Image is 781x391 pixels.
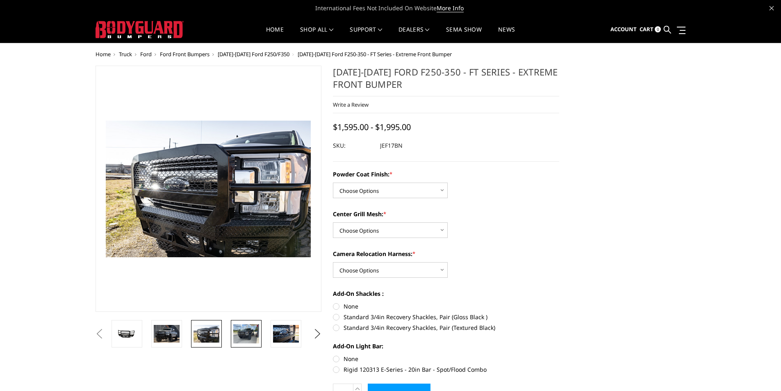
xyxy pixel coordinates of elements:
label: Standard 3/4in Recovery Shackles, Pair (Gloss Black ) [333,313,559,321]
button: Previous [93,328,106,340]
label: Camera Relocation Harness: [333,249,559,258]
a: Ford [140,50,152,58]
a: Write a Review [333,101,369,108]
a: Dealers [398,27,430,43]
label: Add-On Light Bar: [333,342,559,350]
img: 2017-2022 Ford F250-350 - FT Series - Extreme Front Bumper [233,324,259,343]
a: SEMA Show [446,27,482,43]
dt: SKU: [333,138,374,153]
label: Powder Coat Finish: [333,170,559,178]
a: Home [96,50,111,58]
span: 0 [655,26,661,32]
label: Center Grill Mesh: [333,210,559,218]
img: BODYGUARD BUMPERS [96,21,184,38]
a: Truck [119,50,132,58]
a: Cart 0 [640,18,661,41]
label: None [333,302,559,311]
label: None [333,354,559,363]
img: 2017-2022 Ford F250-350 - FT Series - Extreme Front Bumper [273,325,299,342]
a: Support [350,27,382,43]
a: More Info [437,4,464,12]
iframe: Chat Widget [740,352,781,391]
span: Cart [640,25,653,33]
a: Home [266,27,284,43]
a: 2017-2022 Ford F250-350 - FT Series - Extreme Front Bumper [96,66,322,312]
img: 2017-2022 Ford F250-350 - FT Series - Extreme Front Bumper [154,325,180,342]
label: Add-On Shackles : [333,289,559,298]
span: Account [610,25,637,33]
a: News [498,27,515,43]
span: $1,595.00 - $1,995.00 [333,121,411,133]
label: Rigid 120313 E-Series - 20in Bar - Spot/Flood Combo [333,365,559,374]
dd: JEF17BN [380,138,403,153]
a: [DATE]-[DATE] Ford F250/F350 [218,50,289,58]
span: [DATE]-[DATE] Ford F250-350 - FT Series - Extreme Front Bumper [298,50,452,58]
label: Standard 3/4in Recovery Shackles, Pair (Textured Black) [333,323,559,332]
a: Account [610,18,637,41]
button: Next [311,328,323,340]
a: shop all [300,27,333,43]
h1: [DATE]-[DATE] Ford F250-350 - FT Series - Extreme Front Bumper [333,66,559,96]
img: 2017-2022 Ford F250-350 - FT Series - Extreme Front Bumper [194,325,219,342]
a: Ford Front Bumpers [160,50,209,58]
